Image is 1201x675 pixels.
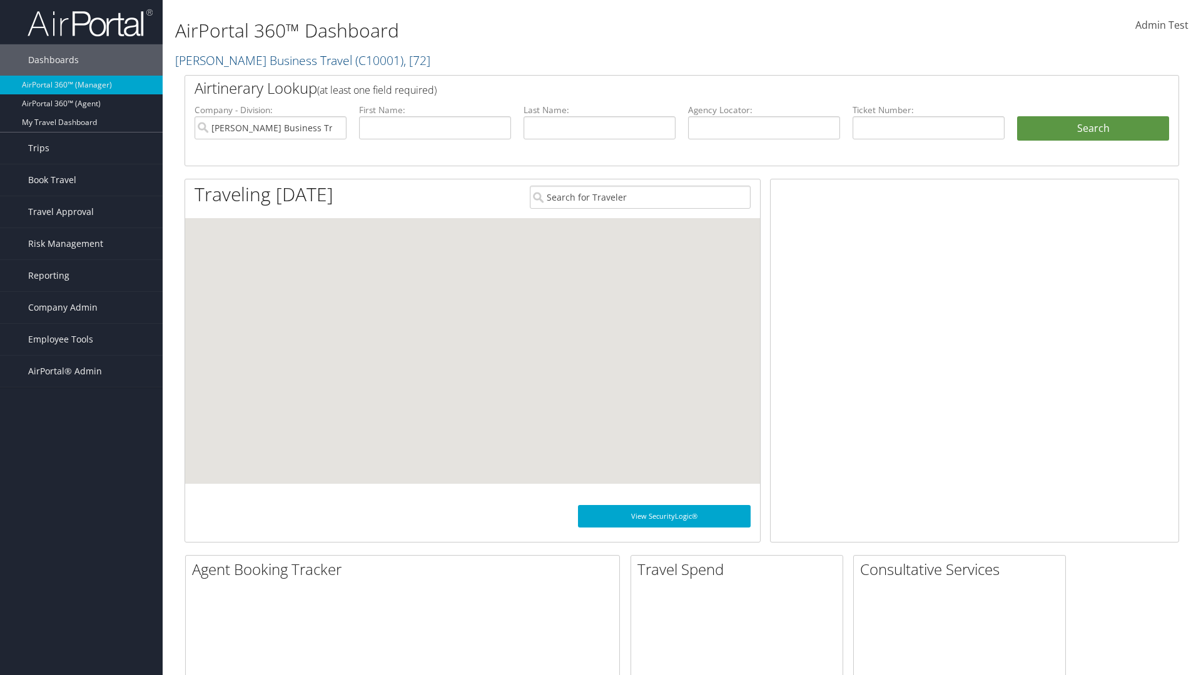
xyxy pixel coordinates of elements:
[28,292,98,323] span: Company Admin
[578,505,751,527] a: View SecurityLogic®
[28,228,103,259] span: Risk Management
[355,52,403,69] span: ( C10001 )
[192,559,619,580] h2: Agent Booking Tracker
[530,186,751,209] input: Search for Traveler
[637,559,843,580] h2: Travel Spend
[359,104,511,116] label: First Name:
[524,104,676,116] label: Last Name:
[28,196,94,227] span: Travel Approval
[317,83,437,97] span: (at least one field required)
[1135,6,1188,45] a: Admin Test
[195,77,1087,99] h2: Airtinerary Lookup
[28,260,69,291] span: Reporting
[853,104,1005,116] label: Ticket Number:
[28,8,153,37] img: airportal-logo.png
[28,324,93,355] span: Employee Tools
[1135,18,1188,32] span: Admin Test
[28,356,102,387] span: AirPortal® Admin
[195,104,347,116] label: Company - Division:
[175,17,851,44] h1: AirPortal 360™ Dashboard
[195,181,333,207] h1: Traveling [DATE]
[688,104,840,116] label: Agency Locator:
[860,559,1065,580] h2: Consultative Services
[28,164,76,196] span: Book Travel
[403,52,430,69] span: , [ 72 ]
[28,132,49,164] span: Trips
[175,52,430,69] a: [PERSON_NAME] Business Travel
[28,44,79,76] span: Dashboards
[1017,116,1169,141] button: Search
